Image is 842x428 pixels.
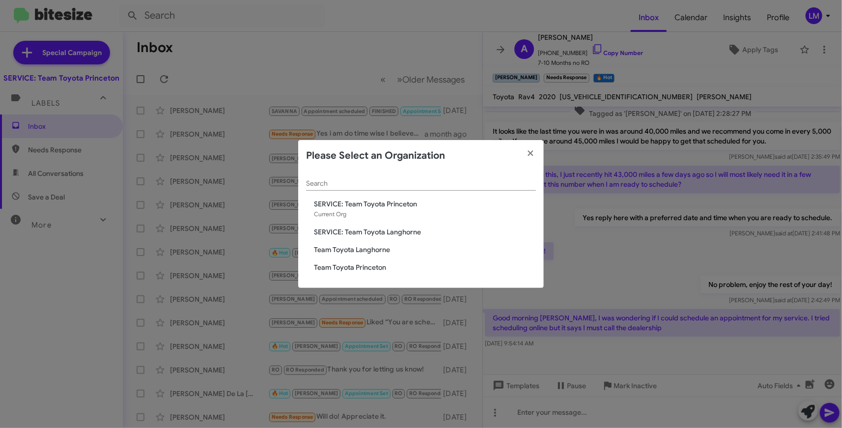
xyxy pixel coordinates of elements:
h2: Please Select an Organization [306,148,445,164]
span: SERVICE: Team Toyota Langhorne [314,227,536,237]
span: Team Toyota Langhorne [314,245,536,255]
span: SERVICE: Team Toyota Princeton [314,199,536,209]
span: Team Toyota Princeton [314,262,536,272]
span: Current Org [314,210,346,218]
